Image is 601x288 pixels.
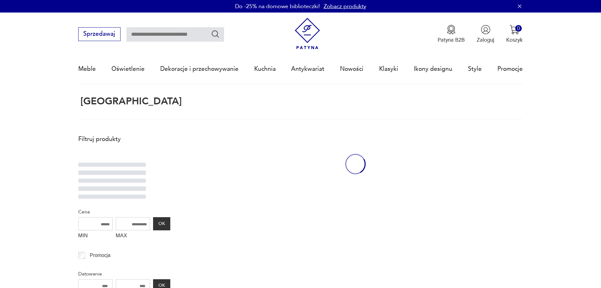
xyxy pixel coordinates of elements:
img: Ikonka użytkownika [481,25,491,34]
p: Datowanie [78,270,170,278]
a: Klasyki [379,55,398,83]
p: Zaloguj [477,36,494,44]
div: 0 [515,25,522,32]
img: Ikona medalu [446,25,456,34]
p: Cena [78,208,170,216]
h1: [GEOGRAPHIC_DATA] [78,96,182,107]
a: Promocje [497,55,523,83]
button: Zaloguj [477,25,494,44]
a: Antykwariat [291,55,324,83]
p: Do -25% na domowe biblioteczki! [235,3,320,10]
a: Dekoracje i przechowywanie [160,55,239,83]
img: Ikona koszyka [510,25,519,34]
a: Ikony designu [414,55,452,83]
p: Promocja [90,251,110,259]
a: Kuchnia [254,55,276,83]
label: MIN [78,230,113,242]
label: MAX [116,230,150,242]
p: Patyna B2B [438,36,465,44]
a: Style [468,55,482,83]
a: Meble [78,55,96,83]
a: Oświetlenie [111,55,145,83]
p: Filtruj produkty [78,135,170,143]
button: Sprzedawaj [78,27,121,41]
a: Zobacz produkty [324,3,366,10]
button: 0Koszyk [506,25,523,44]
a: Sprzedawaj [78,32,121,37]
a: Nowości [340,55,363,83]
p: Koszyk [506,36,523,44]
button: Patyna B2B [438,25,465,44]
button: Szukaj [211,29,220,39]
a: Ikona medaluPatyna B2B [438,25,465,44]
button: OK [153,217,170,230]
div: oval-loading [345,131,366,197]
img: Patyna - sklep z meblami i dekoracjami vintage [292,18,323,50]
